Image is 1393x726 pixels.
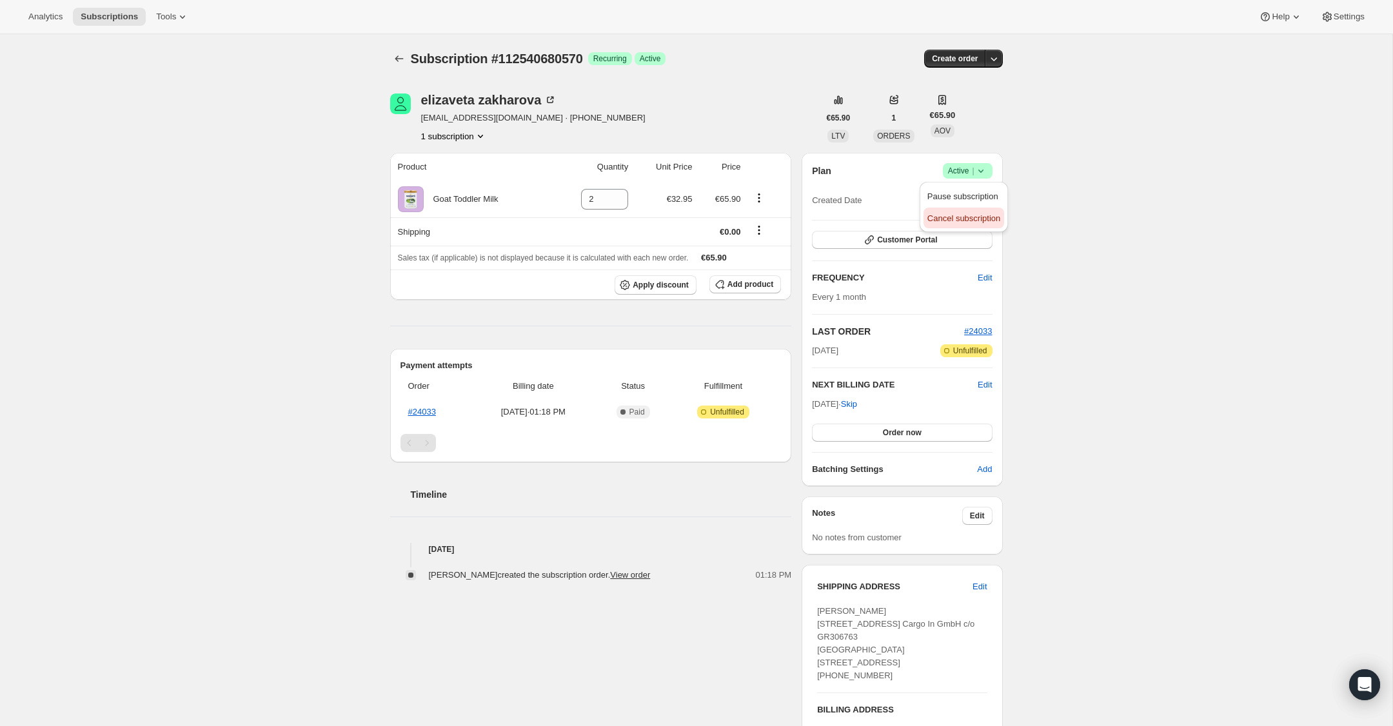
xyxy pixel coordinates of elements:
[411,488,792,501] h2: Timeline
[715,194,741,204] span: €65.90
[962,507,993,525] button: Edit
[969,459,1000,480] button: Add
[812,533,902,542] span: No notes from customer
[73,8,146,26] button: Subscriptions
[812,164,831,177] h2: Plan
[924,50,985,68] button: Create order
[640,54,661,64] span: Active
[883,427,922,438] span: Order now
[1313,8,1372,26] button: Settings
[1251,8,1310,26] button: Help
[964,326,992,336] a: #24033
[21,8,70,26] button: Analytics
[81,12,138,22] span: Subscriptions
[884,109,904,127] button: 1
[812,424,992,442] button: Order now
[841,398,857,411] span: Skip
[827,113,851,123] span: €65.90
[593,54,627,64] span: Recurring
[978,378,992,391] button: Edit
[877,132,910,141] span: ORDERS
[948,164,987,177] span: Active
[1272,12,1289,22] span: Help
[977,463,992,476] span: Add
[749,191,769,205] button: Product actions
[756,569,792,582] span: 01:18 PM
[429,570,651,580] span: [PERSON_NAME] created the subscription order.
[600,380,665,393] span: Status
[749,223,769,237] button: Shipping actions
[615,275,696,295] button: Apply discount
[411,52,583,66] span: Subscription #112540680570
[932,54,978,64] span: Create order
[927,191,998,201] span: Pause subscription
[473,380,593,393] span: Billing date
[632,153,696,181] th: Unit Price
[817,703,987,716] h3: BILLING ADDRESS
[930,109,956,122] span: €65.90
[400,372,470,400] th: Order
[390,543,792,556] h4: [DATE]
[831,132,845,141] span: LTV
[673,380,773,393] span: Fulfillment
[720,227,741,237] span: €0.00
[709,275,781,293] button: Add product
[812,507,962,525] h3: Notes
[1349,669,1380,700] div: Open Intercom Messenger
[819,109,858,127] button: €65.90
[710,407,744,417] span: Unfulfilled
[970,268,1000,288] button: Edit
[817,606,974,680] span: [PERSON_NAME] [STREET_ADDRESS] Cargo In GmbH c/o GR306763 [GEOGRAPHIC_DATA][STREET_ADDRESS] [PHON...
[610,570,650,580] a: View order
[892,113,896,123] span: 1
[965,576,994,597] button: Edit
[973,580,987,593] span: Edit
[696,153,744,181] th: Price
[28,12,63,22] span: Analytics
[924,208,1004,228] button: Cancel subscription
[812,292,866,302] span: Every 1 month
[398,186,424,212] img: product img
[629,407,645,417] span: Paid
[812,378,978,391] h2: NEXT BILLING DATE
[398,253,689,262] span: Sales tax (if applicable) is not displayed because it is calculated with each new order.
[156,12,176,22] span: Tools
[817,580,973,593] h3: SHIPPING ADDRESS
[633,280,689,290] span: Apply discount
[701,253,727,262] span: €65.90
[667,194,693,204] span: €32.95
[924,186,1004,206] button: Pause subscription
[400,359,782,372] h2: Payment attempts
[727,279,773,289] span: Add product
[934,126,951,135] span: AOV
[812,344,838,357] span: [DATE]
[970,511,985,521] span: Edit
[424,193,499,206] div: Goat Toddler Milk
[421,112,646,124] span: [EMAIL_ADDRESS][DOMAIN_NAME] · [PHONE_NUMBER]
[390,153,553,181] th: Product
[390,50,408,68] button: Subscriptions
[812,194,862,207] span: Created Date
[927,213,1000,223] span: Cancel subscription
[1334,12,1365,22] span: Settings
[812,463,977,476] h6: Batching Settings
[553,153,632,181] th: Quantity
[812,399,857,409] span: [DATE] ·
[400,434,782,452] nav: Pagination
[812,231,992,249] button: Customer Portal
[473,406,593,418] span: [DATE] · 01:18 PM
[877,235,937,245] span: Customer Portal
[812,325,964,338] h2: LAST ORDER
[390,93,411,114] span: elizaveta zakharova
[812,271,978,284] h2: FREQUENCY
[408,407,436,417] a: #24033
[833,394,865,415] button: Skip
[421,130,487,142] button: Product actions
[964,325,992,338] button: #24033
[421,93,557,106] div: elizaveta zakharova
[148,8,197,26] button: Tools
[953,346,987,356] span: Unfulfilled
[972,166,974,176] span: |
[390,217,553,246] th: Shipping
